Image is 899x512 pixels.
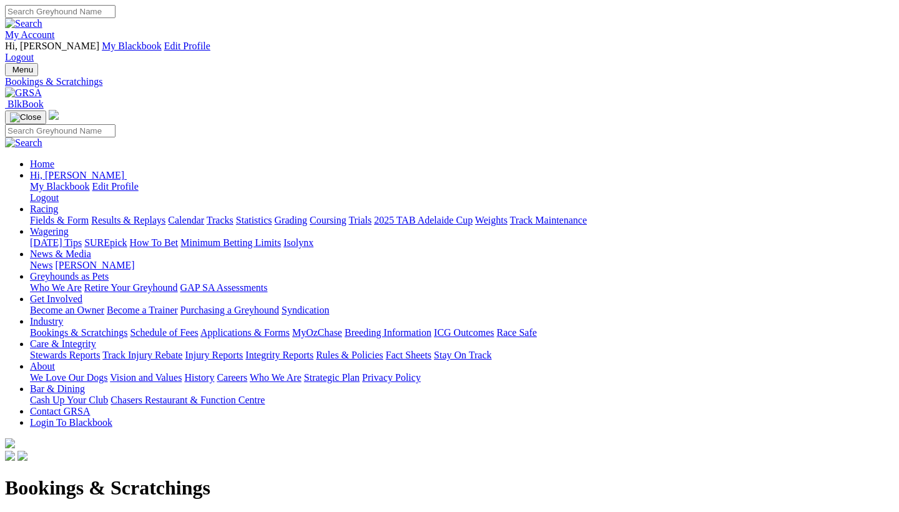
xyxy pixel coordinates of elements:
[30,417,112,428] a: Login To Blackbook
[30,170,124,180] span: Hi, [PERSON_NAME]
[91,215,165,225] a: Results & Replays
[107,305,178,315] a: Become a Trainer
[282,305,329,315] a: Syndication
[184,372,214,383] a: History
[5,41,894,63] div: My Account
[362,372,421,383] a: Privacy Policy
[30,192,59,203] a: Logout
[292,327,342,338] a: MyOzChase
[17,451,27,461] img: twitter.svg
[30,159,54,169] a: Home
[30,282,894,293] div: Greyhounds as Pets
[30,271,109,282] a: Greyhounds as Pets
[185,350,243,360] a: Injury Reports
[30,350,894,361] div: Care & Integrity
[30,170,127,180] a: Hi, [PERSON_NAME]
[217,372,247,383] a: Careers
[5,476,894,500] h1: Bookings & Scratchings
[345,327,431,338] a: Breeding Information
[245,350,313,360] a: Integrity Reports
[164,41,210,51] a: Edit Profile
[84,237,127,248] a: SUREpick
[30,406,90,416] a: Contact GRSA
[92,181,139,192] a: Edit Profile
[5,124,115,137] input: Search
[49,110,59,120] img: logo-grsa-white.png
[30,260,894,271] div: News & Media
[30,395,894,406] div: Bar & Dining
[30,383,85,394] a: Bar & Dining
[310,215,346,225] a: Coursing
[5,87,42,99] img: GRSA
[30,181,894,204] div: Hi, [PERSON_NAME]
[510,215,587,225] a: Track Maintenance
[10,112,41,122] img: Close
[55,260,134,270] a: [PERSON_NAME]
[5,137,42,149] img: Search
[30,249,91,259] a: News & Media
[496,327,536,338] a: Race Safe
[434,350,491,360] a: Stay On Track
[207,215,233,225] a: Tracks
[30,293,82,304] a: Get Involved
[102,350,182,360] a: Track Injury Rebate
[5,99,44,109] a: BlkBook
[30,372,107,383] a: We Love Our Dogs
[111,395,265,405] a: Chasers Restaurant & Function Centre
[130,237,179,248] a: How To Bet
[5,5,115,18] input: Search
[5,52,34,62] a: Logout
[5,111,46,124] button: Toggle navigation
[30,215,89,225] a: Fields & Form
[102,41,162,51] a: My Blackbook
[30,226,69,237] a: Wagering
[7,99,44,109] span: BlkBook
[5,438,15,448] img: logo-grsa-white.png
[180,237,281,248] a: Minimum Betting Limits
[5,18,42,29] img: Search
[30,305,104,315] a: Become an Owner
[475,215,508,225] a: Weights
[168,215,204,225] a: Calendar
[30,204,58,214] a: Racing
[110,372,182,383] a: Vision and Values
[30,282,82,293] a: Who We Are
[374,215,473,225] a: 2025 TAB Adelaide Cup
[30,237,894,249] div: Wagering
[130,327,198,338] a: Schedule of Fees
[30,327,127,338] a: Bookings & Scratchings
[30,395,108,405] a: Cash Up Your Club
[5,63,38,76] button: Toggle navigation
[30,361,55,372] a: About
[30,338,96,349] a: Care & Integrity
[283,237,313,248] a: Isolynx
[30,260,52,270] a: News
[180,305,279,315] a: Purchasing a Greyhound
[200,327,290,338] a: Applications & Forms
[30,215,894,226] div: Racing
[250,372,302,383] a: Who We Are
[348,215,371,225] a: Trials
[30,350,100,360] a: Stewards Reports
[275,215,307,225] a: Grading
[5,29,55,40] a: My Account
[386,350,431,360] a: Fact Sheets
[30,181,90,192] a: My Blackbook
[180,282,268,293] a: GAP SA Assessments
[12,65,33,74] span: Menu
[84,282,178,293] a: Retire Your Greyhound
[30,305,894,316] div: Get Involved
[30,327,894,338] div: Industry
[5,451,15,461] img: facebook.svg
[236,215,272,225] a: Statistics
[434,327,494,338] a: ICG Outcomes
[30,237,82,248] a: [DATE] Tips
[316,350,383,360] a: Rules & Policies
[30,372,894,383] div: About
[5,41,99,51] span: Hi, [PERSON_NAME]
[30,316,63,327] a: Industry
[304,372,360,383] a: Strategic Plan
[5,76,894,87] a: Bookings & Scratchings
